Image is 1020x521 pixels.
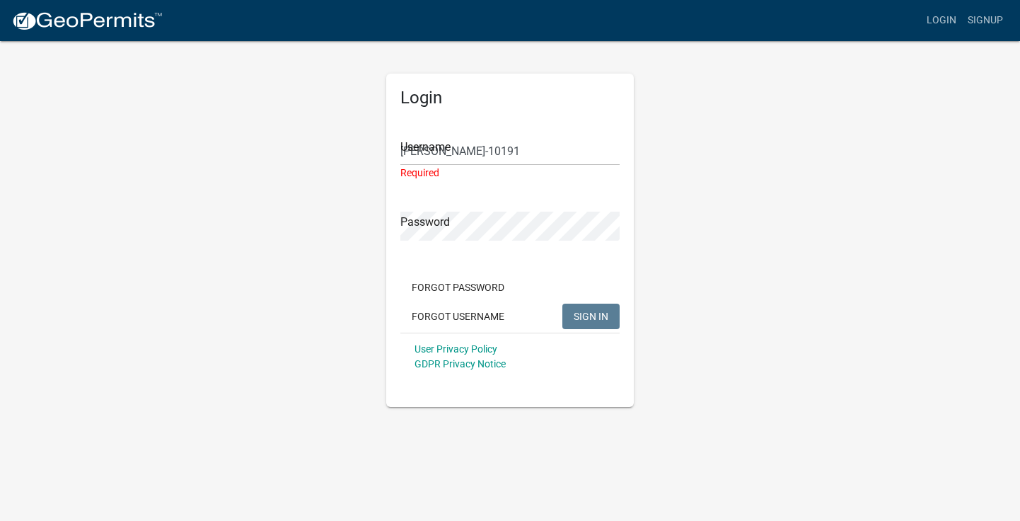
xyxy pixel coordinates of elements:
a: User Privacy Policy [415,343,497,355]
button: Forgot Password [400,275,516,300]
div: Required [400,166,620,181]
button: SIGN IN [562,304,620,329]
a: Login [921,7,962,34]
button: Forgot Username [400,304,516,329]
a: Signup [962,7,1009,34]
h5: Login [400,88,620,108]
a: GDPR Privacy Notice [415,358,506,370]
span: SIGN IN [574,310,608,321]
